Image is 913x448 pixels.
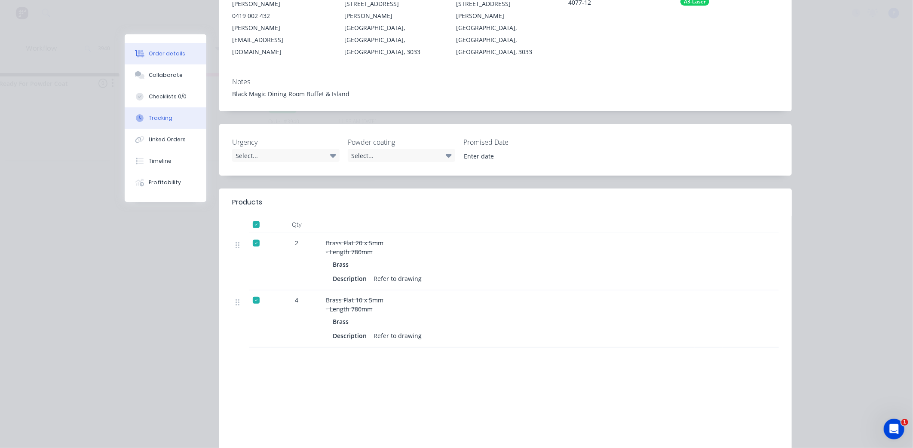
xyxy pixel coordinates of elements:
[458,149,565,162] input: Enter date
[232,137,340,147] label: Urgency
[348,149,455,162] div: Select...
[326,239,383,256] span: Brass Flat 20 x 5mm - Length 780mm
[149,179,181,186] div: Profitability
[232,89,779,98] div: Black Magic Dining Room Buffet & Island
[370,329,425,342] div: Refer to drawing
[149,157,172,165] div: Timeline
[232,22,331,58] div: [PERSON_NAME][EMAIL_ADDRESS][DOMAIN_NAME]
[232,197,262,207] div: Products
[333,329,370,342] div: Description
[884,419,904,439] iframe: Intercom live chat
[125,150,206,172] button: Timeline
[125,64,206,86] button: Collaborate
[149,136,186,143] div: Linked Orders
[295,296,298,305] span: 4
[344,22,443,58] div: [GEOGRAPHIC_DATA], [GEOGRAPHIC_DATA], [GEOGRAPHIC_DATA], 3033
[149,71,183,79] div: Collaborate
[333,258,352,271] div: Brass
[456,22,555,58] div: [GEOGRAPHIC_DATA], [GEOGRAPHIC_DATA], [GEOGRAPHIC_DATA], 3033
[125,86,206,107] button: Checklists 0/0
[149,114,172,122] div: Tracking
[348,137,455,147] label: Powder coating
[370,272,425,285] div: Refer to drawing
[149,50,185,58] div: Order details
[333,315,352,328] div: Brass
[271,216,322,233] div: Qty
[125,43,206,64] button: Order details
[326,296,383,313] span: Brass Flat 10 x 5mm - Length 780mm
[463,137,571,147] label: Promised Date
[149,93,187,101] div: Checklists 0/0
[125,107,206,129] button: Tracking
[232,149,340,162] div: Select...
[333,272,370,285] div: Description
[125,172,206,193] button: Profitability
[232,78,779,86] div: Notes
[295,238,298,247] span: 2
[901,419,908,426] span: 1
[125,129,206,150] button: Linked Orders
[232,10,331,22] div: 0419 002 432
